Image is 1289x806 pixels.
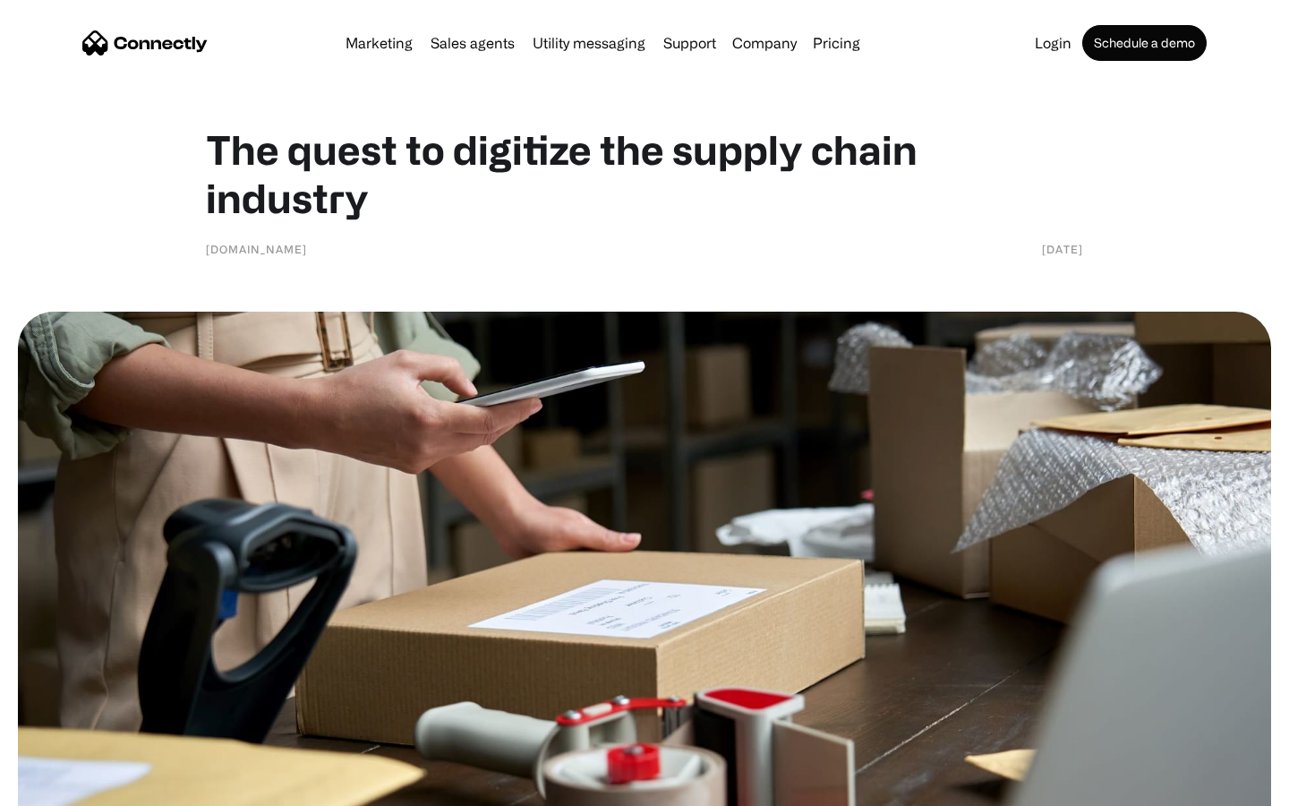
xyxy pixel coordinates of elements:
[806,36,867,50] a: Pricing
[206,125,1083,222] h1: The quest to digitize the supply chain industry
[206,240,307,258] div: [DOMAIN_NAME]
[1028,36,1079,50] a: Login
[1082,25,1207,61] a: Schedule a demo
[656,36,723,50] a: Support
[423,36,522,50] a: Sales agents
[18,775,107,800] aside: Language selected: English
[732,30,797,56] div: Company
[1042,240,1083,258] div: [DATE]
[338,36,420,50] a: Marketing
[36,775,107,800] ul: Language list
[525,36,653,50] a: Utility messaging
